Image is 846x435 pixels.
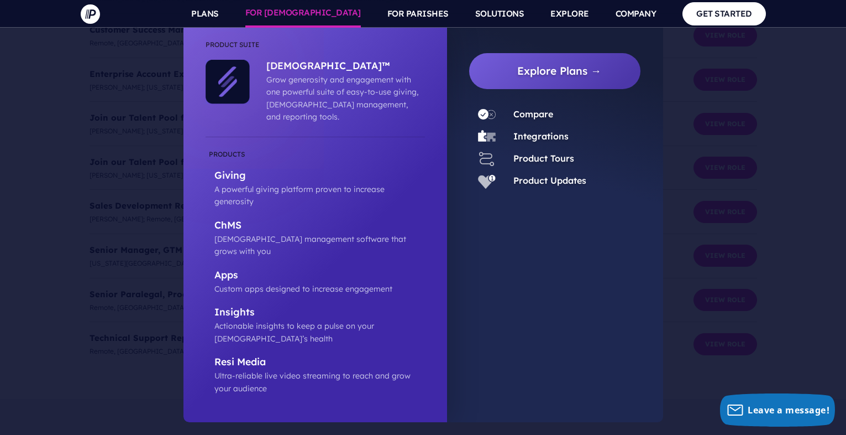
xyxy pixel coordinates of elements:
[266,60,419,74] p: [DEMOGRAPHIC_DATA]™
[214,233,425,258] p: [DEMOGRAPHIC_DATA] management software that grows with you
[206,60,250,104] img: ChurchStaq™ - Icon
[206,306,425,345] a: Insights Actionable insights to keep a pulse on your [DEMOGRAPHIC_DATA]’s health
[720,393,835,427] button: Leave a message!
[478,53,641,89] a: Explore Plans →
[214,370,425,395] p: Ultra-reliable live video streaming to reach and grow your audience
[513,131,569,142] a: Integrations
[478,172,496,190] img: Product Updates - Icon
[469,150,505,168] a: Product Tours - Icon
[250,60,419,123] a: [DEMOGRAPHIC_DATA]™ Grow generosity and engagement with one powerful suite of easy-to-use giving,...
[513,175,586,186] a: Product Updates
[469,106,505,123] a: Compare - Icon
[469,128,505,146] a: Integrations - Icon
[266,74,419,123] p: Grow generosity and engagement with one powerful suite of easy-to-use giving, [DEMOGRAPHIC_DATA] ...
[214,356,425,370] p: Resi Media
[513,108,553,120] a: Compare
[469,172,505,190] a: Product Updates - Icon
[206,148,425,208] a: Giving A powerful giving platform proven to increase generosity
[478,106,496,123] img: Compare - Icon
[206,356,425,395] a: Resi Media Ultra-reliable live video streaming to reach and grow your audience
[206,39,425,60] li: Product Suite
[214,183,425,208] p: A powerful giving platform proven to increase generosity
[748,404,829,416] span: Leave a message!
[214,269,425,283] p: Apps
[214,169,425,183] p: Giving
[214,320,425,345] p: Actionable insights to keep a pulse on your [DEMOGRAPHIC_DATA]’s health
[206,219,425,258] a: ChMS [DEMOGRAPHIC_DATA] management software that grows with you
[682,2,766,25] a: GET STARTED
[214,219,425,233] p: ChMS
[214,283,425,295] p: Custom apps designed to increase engagement
[206,269,425,296] a: Apps Custom apps designed to increase engagement
[478,150,496,168] img: Product Tours - Icon
[513,153,574,164] a: Product Tours
[478,128,496,146] img: Integrations - Icon
[214,306,425,320] p: Insights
